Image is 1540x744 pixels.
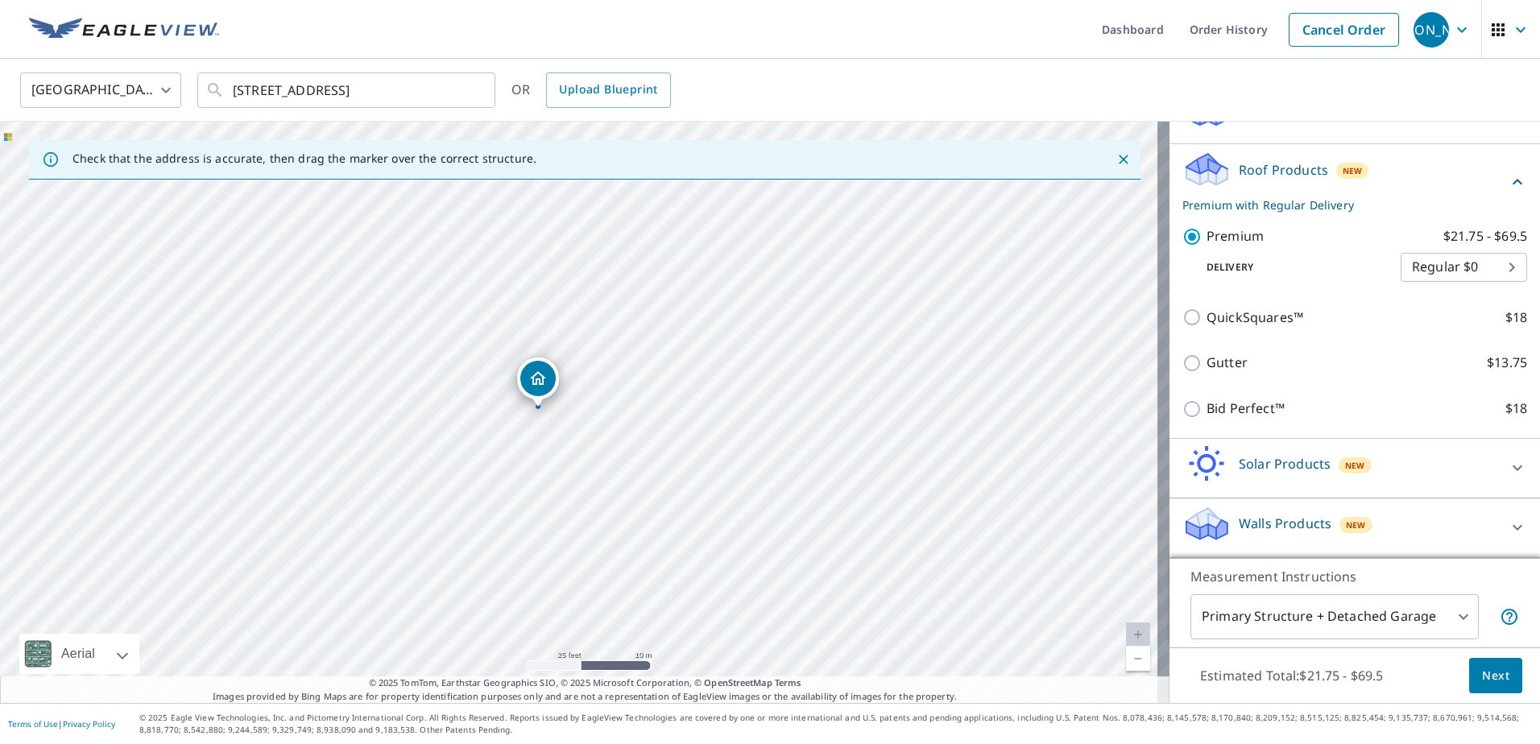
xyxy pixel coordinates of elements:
[1343,164,1363,177] span: New
[1187,658,1397,693] p: Estimated Total: $21.75 - $69.5
[559,80,657,100] span: Upload Blueprint
[72,151,536,166] p: Check that the address is accurate, then drag the marker over the correct structure.
[1182,196,1508,213] p: Premium with Regular Delivery
[1239,514,1331,533] p: Walls Products
[1414,12,1449,48] div: [PERSON_NAME]
[511,72,671,108] div: OR
[1182,505,1527,551] div: Walls ProductsNew
[8,719,115,729] p: |
[1505,399,1527,419] p: $18
[1207,308,1303,328] p: QuickSquares™
[1401,245,1527,290] div: Regular $0
[1207,399,1285,419] p: Bid Perfect™
[704,676,772,688] a: OpenStreetMap
[1443,226,1527,246] p: $21.75 - $69.5
[19,634,139,674] div: Aerial
[139,712,1532,736] p: © 2025 Eagle View Technologies, Inc. and Pictometry International Corp. All Rights Reserved. Repo...
[1207,353,1248,373] p: Gutter
[1182,260,1401,275] p: Delivery
[1482,666,1509,686] span: Next
[1239,454,1331,473] p: Solar Products
[1500,607,1519,626] span: Your report will include the primary structure and a detached garage if one exists.
[1239,160,1328,180] p: Roof Products
[29,18,219,42] img: EV Logo
[1190,567,1519,586] p: Measurement Instructions
[1345,459,1365,472] span: New
[546,72,670,108] a: Upload Blueprint
[1469,658,1522,694] button: Next
[56,634,100,674] div: Aerial
[20,68,181,113] div: [GEOGRAPHIC_DATA]
[1182,445,1527,491] div: Solar ProductsNew
[1126,622,1150,647] a: Current Level 20, Zoom In Disabled
[775,676,801,688] a: Terms
[8,718,58,730] a: Terms of Use
[1126,647,1150,671] a: Current Level 20, Zoom Out
[1190,594,1479,639] div: Primary Structure + Detached Garage
[1487,353,1527,373] p: $13.75
[1113,149,1134,170] button: Close
[1346,519,1366,531] span: New
[369,676,801,690] span: © 2025 TomTom, Earthstar Geographics SIO, © 2025 Microsoft Corporation, ©
[1182,151,1527,213] div: Roof ProductsNewPremium with Regular Delivery
[63,718,115,730] a: Privacy Policy
[233,68,462,113] input: Search by address or latitude-longitude
[1289,13,1399,47] a: Cancel Order
[1207,226,1264,246] p: Premium
[517,358,559,407] div: Dropped pin, building 1, Residential property, 144 Stanford Rd Hagerstown, MD 21742
[1505,308,1527,328] p: $18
